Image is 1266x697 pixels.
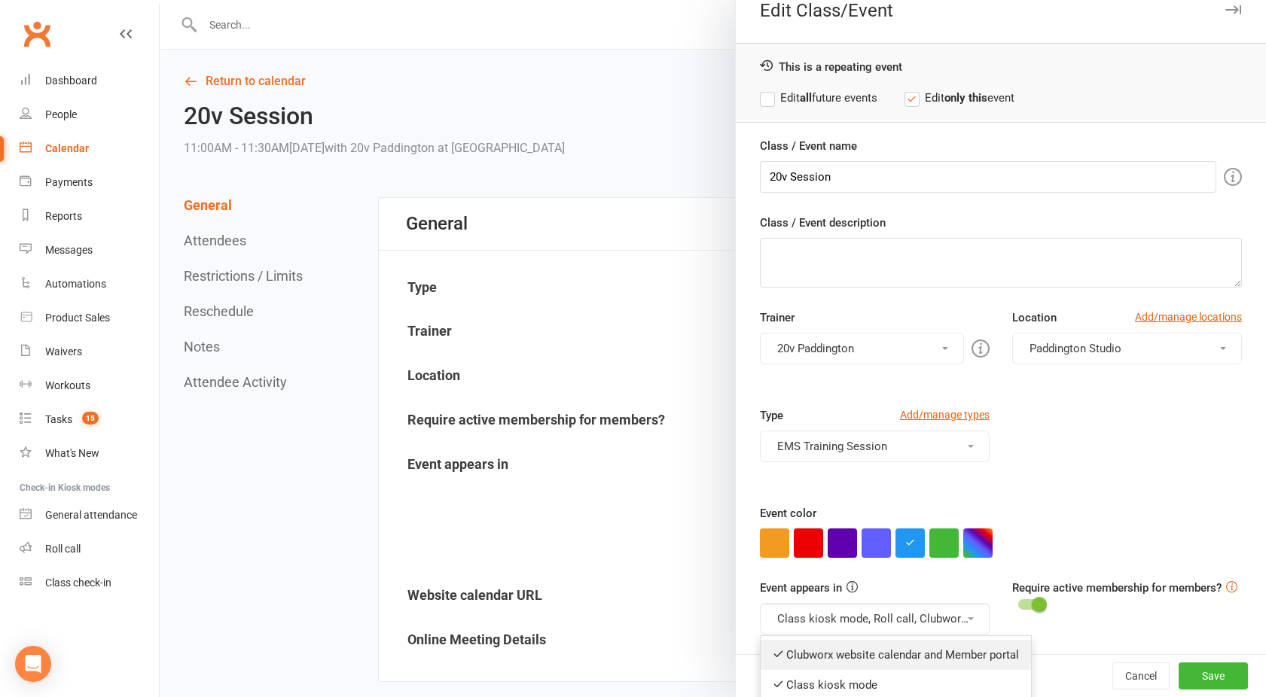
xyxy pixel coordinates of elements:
button: EMS Training Session [760,431,990,462]
div: People [45,108,77,120]
input: Enter event name [760,161,1216,193]
a: Workouts [20,369,159,403]
a: Clubworx [18,15,56,53]
div: Roll call [45,543,81,555]
a: Dashboard [20,64,159,98]
div: Messages [45,244,93,256]
label: Event appears in [760,579,842,597]
a: General attendance kiosk mode [20,498,159,532]
a: Messages [20,233,159,267]
a: Payments [20,166,159,199]
div: What's New [45,447,99,459]
div: Calendar [45,142,89,154]
a: Tasks 15 [20,403,159,437]
a: What's New [20,437,159,470]
div: Class check-in [45,577,111,589]
label: Edit event [905,89,1014,107]
label: Require active membership for members? [1012,581,1222,595]
div: Automations [45,278,106,290]
label: Trainer [760,309,795,327]
label: Location [1012,309,1057,327]
div: Open Intercom Messenger [15,646,51,682]
a: Add/manage locations [1135,309,1242,325]
a: Reports [20,199,159,233]
a: Clubworx website calendar and Member portal [761,640,1031,670]
span: 15 [82,412,99,425]
div: Reports [45,210,82,222]
button: Class kiosk mode, Roll call, Clubworx website calendar and Member portal [760,603,990,635]
strong: only this [944,91,987,105]
label: Event color [760,504,816,522]
button: Cancel [1112,662,1170,689]
button: Save [1179,662,1248,689]
button: 20v Paddington [760,333,964,364]
div: Tasks [45,413,72,425]
a: Product Sales [20,301,159,335]
a: Roll call [20,532,159,566]
div: Payments [45,176,93,188]
div: Product Sales [45,312,110,324]
label: Class / Event name [760,137,857,155]
span: Paddington Studio [1030,342,1121,355]
div: Workouts [45,379,90,391]
a: Waivers [20,335,159,369]
a: Calendar [20,132,159,166]
label: Type [760,406,783,425]
label: Edit future events [760,89,877,107]
label: Class / Event description [760,214,886,232]
a: Class kiosk mode [20,566,159,600]
strong: all [800,91,812,105]
div: Waivers [45,345,82,358]
button: Paddington Studio [1012,333,1242,364]
div: This is a repeating event [760,59,1242,74]
div: General attendance [45,509,137,521]
a: Automations [20,267,159,301]
a: Add/manage types [900,406,990,423]
div: Dashboard [45,75,97,87]
a: People [20,98,159,132]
